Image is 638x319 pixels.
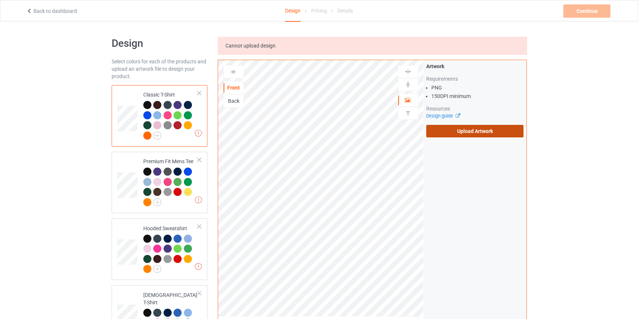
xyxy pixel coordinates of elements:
img: svg%3E%0A [404,81,411,88]
div: Select colors for each of the products and upload an artwork file to design your product. [112,58,208,80]
div: Details [337,0,353,21]
div: Design [285,0,301,22]
img: svg+xml;base64,PD94bWwgdmVyc2lvbj0iMS4wIiBlbmNvZGluZz0iVVRGLTgiPz4KPHN2ZyB3aWR0aD0iMjJweCIgaGVpZ2... [153,265,161,273]
div: Front [224,84,243,91]
img: heather_texture.png [164,188,172,196]
div: Resources [426,105,524,112]
img: exclamation icon [195,130,202,137]
div: Classic T-Shirt [112,85,208,147]
span: Cannot upload design [225,43,276,49]
div: Requirements [426,75,524,83]
div: Premium Fit Mens Tee [143,158,198,206]
li: PNG [431,84,524,91]
div: Classic T-Shirt [143,91,198,139]
img: exclamation icon [195,263,202,270]
img: svg+xml;base64,PD94bWwgdmVyc2lvbj0iMS4wIiBlbmNvZGluZz0iVVRGLTgiPz4KPHN2ZyB3aWR0aD0iMjJweCIgaGVpZ2... [153,198,161,206]
div: Artwork [426,63,524,70]
div: Hooded Sweatshirt [143,225,198,273]
div: Back [224,97,243,105]
div: Hooded Sweatshirt [112,218,208,280]
div: Pricing [311,0,327,21]
label: Upload Artwork [426,125,524,137]
h1: Design [112,37,208,50]
img: heather_texture.png [164,121,172,129]
img: svg+xml;base64,PD94bWwgdmVyc2lvbj0iMS4wIiBlbmNvZGluZz0iVVRGLTgiPz4KPHN2ZyB3aWR0aD0iMjJweCIgaGVpZ2... [153,132,161,140]
img: exclamation icon [195,196,202,203]
a: Design guide [426,113,460,119]
a: Back to dashboard [26,8,77,14]
img: svg%3E%0A [404,68,411,75]
div: Premium Fit Mens Tee [112,152,208,213]
li: 150 DPI minimum [431,92,524,100]
img: svg%3E%0A [404,110,411,117]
